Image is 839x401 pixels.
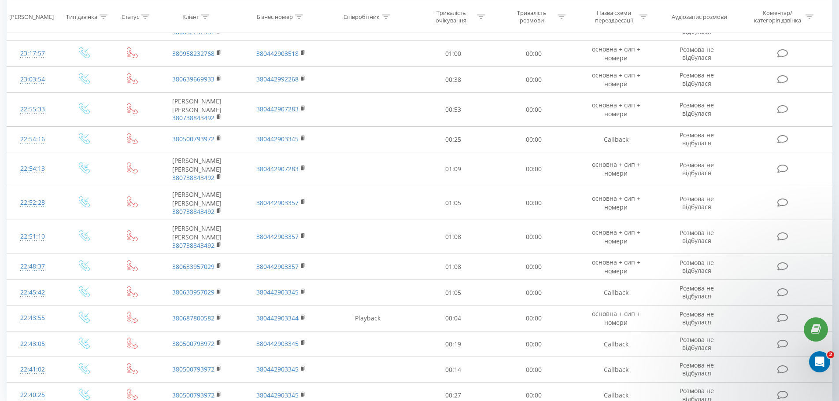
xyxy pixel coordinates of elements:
[20,232,45,240] font: 22:51:10
[829,352,832,357] font: 2
[680,71,714,87] font: Розмова не відбулася
[526,75,542,84] font: 00:00
[20,105,45,113] font: 22:55:33
[680,258,714,275] font: Розмова не відбулася
[445,135,461,143] font: 00:25
[20,339,45,348] font: 22:43:05
[526,288,542,297] font: 00:00
[172,241,214,250] a: 380738843492
[172,207,214,216] a: 380738843492
[20,390,45,399] font: 22:40:25
[172,156,222,173] font: [PERSON_NAME] [PERSON_NAME]
[172,135,214,143] a: 380500793972
[172,114,214,122] a: 380738843492
[182,12,199,20] font: Клієнт
[445,340,461,348] font: 00:19
[256,288,299,296] font: 380442903345
[172,190,222,207] font: [PERSON_NAME] [PERSON_NAME]
[680,45,714,62] font: Розмова не відбулася
[172,314,214,322] a: 380687800582
[256,365,299,373] a: 380442903345
[526,365,542,374] font: 00:00
[680,195,714,211] font: Розмова не відбулася
[680,101,714,117] font: Розмова не відбулася
[344,12,380,20] font: Співробітник
[526,391,542,399] font: 00:00
[172,173,214,182] a: 380738843492
[436,9,466,24] font: Тривалість очікування
[592,71,640,88] font: основна + сип + номери
[172,97,222,114] font: [PERSON_NAME] [PERSON_NAME]
[604,135,628,143] font: Callback
[256,75,299,83] font: 380442992268
[20,365,45,373] font: 22:41:02
[526,50,542,58] font: 00:00
[20,198,45,206] font: 22:52:28
[172,365,214,373] font: 380500793972
[445,75,461,84] font: 00:38
[680,284,714,300] font: Розмова не відбулася
[256,339,299,348] a: 380442903345
[445,263,461,271] font: 01:08
[256,314,299,322] font: 380442903344
[256,391,299,399] a: 380442903345
[66,12,97,20] font: Тип дзвінка
[445,199,461,207] font: 01:05
[445,165,461,173] font: 01:09
[592,195,640,212] font: основна + сип + номери
[592,101,640,118] font: основна + сип + номери
[526,233,542,241] font: 00:00
[526,314,542,323] font: 00:00
[172,339,214,348] a: 380500793972
[172,262,214,271] a: 380633957029
[20,313,45,322] font: 22:43:55
[680,161,714,177] font: Розмова не відбулася
[680,310,714,326] font: Розмова не відбулася
[20,75,45,83] font: 23:03:54
[256,262,299,271] a: 380442903357
[256,105,299,113] a: 380442907283
[445,288,461,297] font: 01:05
[172,224,222,242] font: [PERSON_NAME] [PERSON_NAME]
[754,9,801,24] font: Коментар/категорія дзвінка
[172,75,214,83] a: 380639669933
[592,45,640,63] font: основна + сип + номери
[526,135,542,143] font: 00:00
[256,135,299,143] a: 380442903345
[526,105,542,114] font: 00:00
[680,131,714,147] font: Розмова не відбулася
[592,161,640,178] font: основна + сип + номери
[445,105,461,114] font: 00:53
[20,49,45,57] font: 23:17:57
[445,314,461,323] font: 00:04
[256,232,299,241] a: 380442903357
[517,9,547,24] font: Тривалість розмови
[355,314,381,323] font: Playback
[672,12,727,20] font: Аудіозапис розмови
[172,288,214,296] a: 380633957029
[595,9,633,24] font: Назва схеми переадресації
[592,310,640,327] font: основна + сип + номери
[20,288,45,296] font: 22:45:42
[172,49,214,58] a: 380958232768
[680,335,714,352] font: Розмова не відбулася
[256,199,299,207] a: 380442903357
[604,365,628,374] font: Callback
[172,391,214,399] a: 380500793972
[256,165,299,173] a: 380442907283
[122,12,139,20] font: Статус
[20,135,45,143] font: 22:54:16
